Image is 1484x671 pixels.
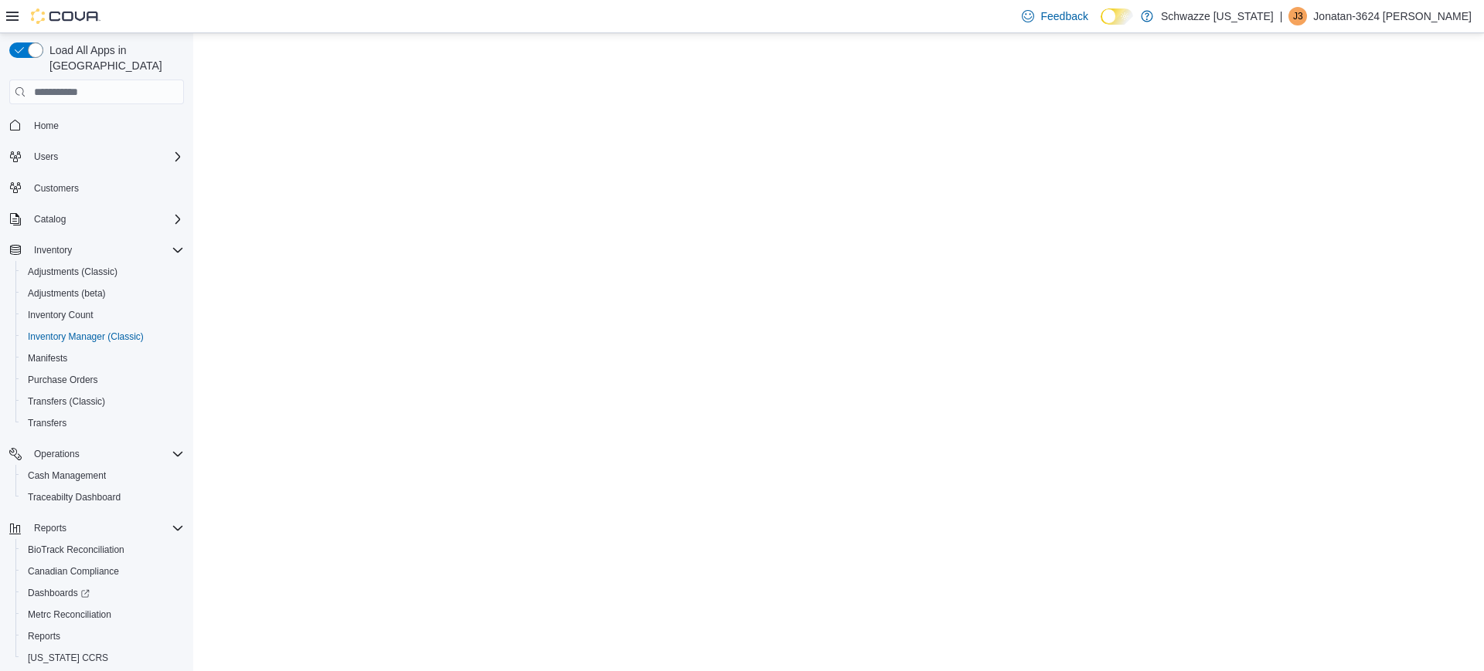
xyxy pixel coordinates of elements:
a: Transfers [22,414,73,432]
span: Washington CCRS [22,649,184,667]
a: Traceabilty Dashboard [22,488,127,507]
span: Inventory Count [28,309,94,321]
a: BioTrack Reconciliation [22,541,131,559]
span: Load All Apps in [GEOGRAPHIC_DATA] [43,42,184,73]
a: Customers [28,179,85,198]
p: | [1280,7,1283,25]
a: Dashboards [15,582,190,604]
span: Inventory [34,244,72,256]
span: Operations [28,445,184,463]
span: Adjustments (beta) [28,287,106,300]
span: Customers [34,182,79,195]
a: Feedback [1016,1,1094,32]
button: Users [28,147,64,166]
button: BioTrack Reconciliation [15,539,190,561]
button: Cash Management [15,465,190,486]
button: Purchase Orders [15,369,190,391]
a: Canadian Compliance [22,562,125,581]
span: Cash Management [22,466,184,485]
span: Adjustments (Classic) [22,263,184,281]
a: Dashboards [22,584,96,602]
span: Operations [34,448,80,460]
span: Transfers (Classic) [28,395,105,408]
span: Traceabilty Dashboard [22,488,184,507]
input: Dark Mode [1101,8,1133,25]
span: Reports [28,519,184,537]
span: Canadian Compliance [28,565,119,578]
span: Inventory Manager (Classic) [22,327,184,346]
button: Inventory Manager (Classic) [15,326,190,347]
button: Manifests [15,347,190,369]
button: Operations [3,443,190,465]
span: Purchase Orders [28,374,98,386]
button: Customers [3,177,190,199]
a: Home [28,117,65,135]
span: Reports [28,630,60,642]
button: Users [3,146,190,168]
button: Home [3,114,190,136]
button: Canadian Compliance [15,561,190,582]
button: Reports [15,625,190,647]
img: Cova [31,8,100,24]
button: Reports [28,519,73,537]
a: [US_STATE] CCRS [22,649,114,667]
a: Adjustments (beta) [22,284,112,303]
span: Reports [22,627,184,646]
span: BioTrack Reconciliation [28,544,124,556]
button: Operations [28,445,86,463]
a: Metrc Reconciliation [22,605,117,624]
span: Reports [34,522,66,534]
span: Transfers (Classic) [22,392,184,411]
button: Inventory Count [15,304,190,326]
a: Cash Management [22,466,112,485]
span: Inventory Manager (Classic) [28,330,144,343]
span: BioTrack Reconciliation [22,541,184,559]
button: [US_STATE] CCRS [15,647,190,669]
span: J3 [1293,7,1303,25]
span: Catalog [34,213,66,225]
button: Catalog [28,210,72,229]
span: Manifests [28,352,67,364]
div: Jonatan-3624 Vega [1288,7,1307,25]
span: Catalog [28,210,184,229]
button: Reports [3,517,190,539]
span: Dashboards [28,587,90,599]
span: Canadian Compliance [22,562,184,581]
p: Schwazze [US_STATE] [1161,7,1274,25]
a: Inventory Count [22,306,100,324]
span: Inventory Count [22,306,184,324]
a: Transfers (Classic) [22,392,111,411]
span: Home [28,115,184,134]
button: Transfers (Classic) [15,391,190,412]
span: Home [34,120,59,132]
span: Transfers [28,417,66,429]
span: [US_STATE] CCRS [28,652,108,664]
button: Adjustments (Classic) [15,261,190,283]
span: Transfers [22,414,184,432]
button: Catalog [3,208,190,230]
span: Purchase Orders [22,371,184,389]
span: Adjustments (Classic) [28,266,117,278]
span: Feedback [1040,8,1087,24]
a: Adjustments (Classic) [22,263,124,281]
button: Metrc Reconciliation [15,604,190,625]
a: Purchase Orders [22,371,104,389]
span: Manifests [22,349,184,368]
button: Traceabilty Dashboard [15,486,190,508]
span: Users [34,151,58,163]
span: Adjustments (beta) [22,284,184,303]
button: Inventory [28,241,78,259]
span: Metrc Reconciliation [22,605,184,624]
button: Inventory [3,239,190,261]
p: Jonatan-3624 [PERSON_NAME] [1313,7,1472,25]
span: Inventory [28,241,184,259]
span: Metrc Reconciliation [28,608,111,621]
span: Customers [28,178,184,198]
button: Adjustments (beta) [15,283,190,304]
a: Reports [22,627,66,646]
span: Cash Management [28,469,106,482]
span: Dashboards [22,584,184,602]
a: Inventory Manager (Classic) [22,327,150,346]
a: Manifests [22,349,73,368]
